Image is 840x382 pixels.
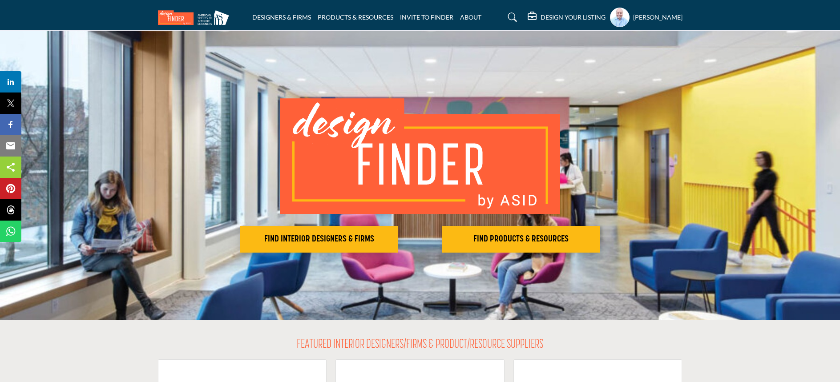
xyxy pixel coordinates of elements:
h5: [PERSON_NAME] [633,13,682,22]
a: INVITE TO FINDER [400,13,453,21]
a: PRODUCTS & RESOURCES [318,13,393,21]
button: FIND INTERIOR DESIGNERS & FIRMS [240,226,398,253]
button: Show hide supplier dropdown [610,8,630,27]
h2: FEATURED INTERIOR DESIGNERS/FIRMS & PRODUCT/RESOURCE SUPPLIERS [297,338,543,353]
img: Site Logo [158,10,234,25]
a: ABOUT [460,13,481,21]
div: DESIGN YOUR LISTING [528,12,606,23]
img: image [280,98,560,214]
button: FIND PRODUCTS & RESOURCES [442,226,600,253]
a: Search [499,10,523,24]
h2: FIND INTERIOR DESIGNERS & FIRMS [243,234,395,245]
h5: DESIGN YOUR LISTING [541,13,606,21]
h2: FIND PRODUCTS & RESOURCES [445,234,597,245]
a: DESIGNERS & FIRMS [252,13,311,21]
